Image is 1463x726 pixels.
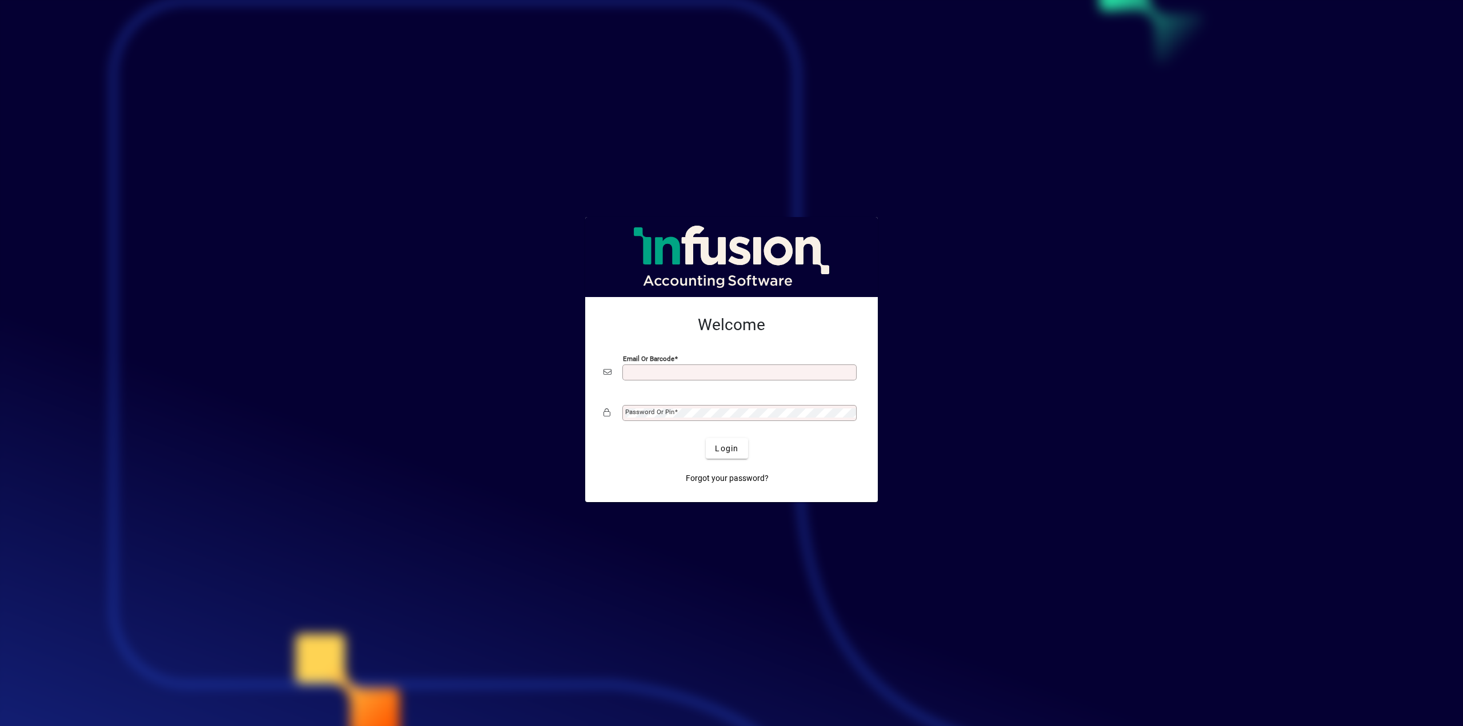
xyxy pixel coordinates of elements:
[603,315,860,335] h2: Welcome
[706,438,748,459] button: Login
[686,472,769,484] span: Forgot your password?
[715,443,738,455] span: Login
[681,468,773,488] a: Forgot your password?
[623,355,674,363] mat-label: Email or Barcode
[625,408,674,416] mat-label: Password or Pin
